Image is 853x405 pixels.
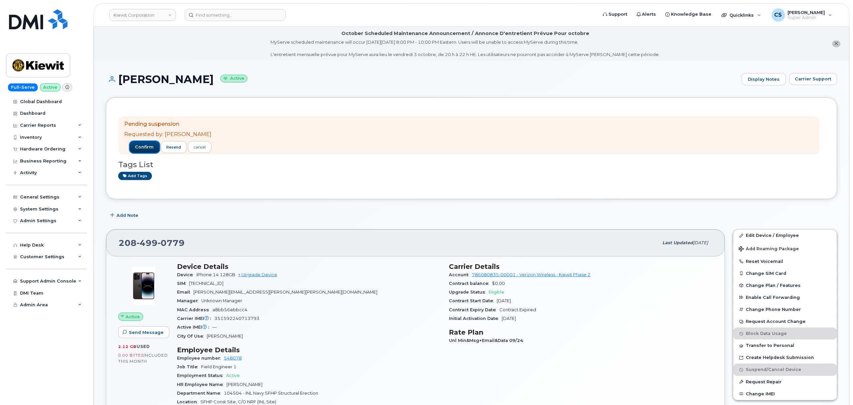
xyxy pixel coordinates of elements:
button: Change IMEI [733,388,837,400]
button: Add Note [106,209,144,221]
span: Add Note [117,212,138,219]
span: resend [166,144,181,150]
h3: Tags List [118,160,825,169]
span: Contract balance [449,281,492,286]
a: Display Notes [742,73,786,86]
span: [DATE] [502,316,516,321]
span: 351592240713793 [214,316,260,321]
h3: Rate Plan [449,328,713,336]
span: used [137,344,150,349]
span: [PERSON_NAME][EMAIL_ADDRESS][PERSON_NAME][PERSON_NAME][DOMAIN_NAME] [193,290,377,295]
h3: Carrier Details [449,263,713,271]
span: Initial Activation Date [449,316,502,321]
button: Transfer to Personal [733,340,837,352]
button: Reset Voicemail [733,256,837,268]
span: 499 [137,238,158,248]
button: resend [161,141,187,153]
span: — [212,325,217,330]
a: cancel [188,141,211,153]
span: included this month [118,353,168,364]
button: Suspend/Cancel Device [733,364,837,376]
a: Edit Device / Employee [733,230,837,242]
span: Send Message [129,329,164,336]
button: Send Message [118,326,169,338]
span: [PERSON_NAME] [226,382,263,387]
span: Carrier Support [795,76,832,82]
h3: Device Details [177,263,441,271]
span: Eligible [489,290,504,295]
button: confirm [130,141,160,153]
span: MAC Address [177,307,212,312]
span: [TECHNICAL_ID] [189,281,223,286]
span: Suspend/Cancel Device [746,367,802,372]
button: Enable Call Forwarding [733,292,837,304]
span: Contract Start Date [449,298,497,303]
span: SFHP Const Site, C/O NRF (INL Site) [200,399,276,404]
span: Upgrade Status [449,290,489,295]
a: + Upgrade Device [238,272,277,277]
button: Carrier Support [790,73,837,85]
span: Field Engineer 1 [201,364,236,369]
span: confirm [135,144,154,150]
span: Department Name [177,391,224,396]
a: 548078 [224,356,242,361]
a: 786080835-00001 - Verizon Wireless - Kiewit Phase 2 [472,272,590,277]
span: Add Roaming Package [739,246,799,253]
button: Request Repair [733,376,837,388]
span: Email [177,290,193,295]
span: City Of Use [177,334,207,339]
iframe: Messenger Launcher [824,376,848,400]
span: Carrier IMEI [177,316,214,321]
span: Account [449,272,472,277]
span: 0779 [158,238,185,248]
span: Change Plan / Features [746,283,801,288]
span: [DATE] [497,298,511,303]
span: Contract Expired [499,307,536,312]
button: Change Plan / Features [733,280,837,292]
span: $0.00 [492,281,505,286]
span: Employment Status [177,373,226,378]
span: iPhone 14 128GB [196,272,235,277]
span: 208 [119,238,185,248]
button: close notification [832,40,841,47]
span: Manager [177,298,201,303]
span: Unl Min&Msg+Email&Data 09/24 [449,338,527,343]
span: Job Title [177,364,201,369]
span: Active [126,314,140,320]
span: Enable Call Forwarding [746,295,800,300]
span: Last updated [663,240,693,245]
button: Add Roaming Package [733,242,837,255]
span: HR Employee Name [177,382,226,387]
span: Active [226,373,240,378]
span: Contract Expiry Date [449,307,499,312]
p: Requested by: [PERSON_NAME] [124,131,211,138]
button: Change SIM Card [733,268,837,280]
span: a8bb56ebbcc4 [212,307,247,312]
button: Change Phone Number [733,304,837,316]
span: 2.12 GB [118,344,137,349]
div: October Scheduled Maintenance Announcement / Annonce D'entretient Prévue Pour octobre [341,30,589,37]
a: Create Helpdesk Submission [733,352,837,364]
span: 0.00 Bytes [118,353,144,358]
span: SIM [177,281,189,286]
span: Unknown Manager [201,298,242,303]
div: cancel [194,144,206,150]
span: Device [177,272,196,277]
small: Active [220,75,247,82]
div: MyServe scheduled maintenance will occur [DATE][DATE] 8:00 PM - 10:00 PM Eastern. Users will be u... [271,39,660,58]
img: image20231002-3703462-njx0qo.jpeg [124,266,164,306]
h1: [PERSON_NAME] [106,73,738,85]
span: Employee number [177,356,224,361]
h3: Employee Details [177,346,441,354]
span: 104504 - INL Navy SFHP Structural Erection [224,391,318,396]
span: Location [177,399,200,404]
span: [PERSON_NAME] [207,334,243,339]
span: [DATE] [693,240,708,245]
button: Request Account Change [733,316,837,328]
button: Block Data Usage [733,328,837,340]
p: Pending suspension [124,120,211,128]
span: Active IMEI [177,325,212,330]
a: Add tags [118,172,152,180]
